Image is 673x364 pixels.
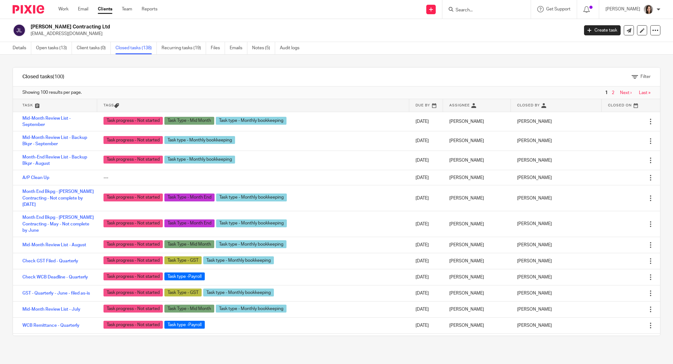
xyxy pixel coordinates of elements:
[103,272,163,280] span: Task progress - Not started
[641,75,651,79] span: Filter
[103,194,163,201] span: Task progress - Not started
[517,176,552,180] span: [PERSON_NAME]
[409,334,443,353] td: [DATE]
[22,243,86,247] a: Mid-Month Review List - August
[443,151,511,170] td: [PERSON_NAME]
[162,42,206,54] a: Recurring tasks (19)
[517,158,552,163] span: [PERSON_NAME]
[409,112,443,131] td: [DATE]
[443,185,511,211] td: [PERSON_NAME]
[31,24,466,30] h2: [PERSON_NAME] Contracting Ltd
[164,136,235,144] span: Task type - Monthly bookkeeping
[584,25,621,35] a: Create task
[164,194,215,201] span: Task Type - Month End
[22,155,87,166] a: Month-End Review List - Backup Bkpr - August
[409,285,443,301] td: [DATE]
[22,176,49,180] a: A/P Clean Up
[164,305,214,313] span: Task Type - Mid Month
[517,222,552,226] span: [PERSON_NAME]
[216,240,286,248] span: Task type - Monthly bookkeeping
[546,7,570,11] span: Get Support
[22,135,87,146] a: Mid-Month Review List - Backup Bkpr - September
[22,215,94,233] a: Month End Bkpg - [PERSON_NAME] Contracting - May - Not complete by June
[164,219,215,227] span: Task Type - Month End
[517,275,552,279] span: [PERSON_NAME]
[22,323,80,328] a: WCB Remittance - Quarterly
[517,243,552,247] span: [PERSON_NAME]
[13,5,44,14] img: Pixie
[409,131,443,151] td: [DATE]
[164,256,202,264] span: Task Type - GST
[517,323,552,328] span: [PERSON_NAME]
[216,305,286,313] span: Task type - Monthly bookkeeping
[620,91,632,95] a: Next ›
[164,240,214,248] span: Task Type - Mid Month
[216,219,287,227] span: Task type - Monthly bookkeeping
[639,91,651,95] a: Last »
[164,321,205,329] span: Task type -Payroll
[77,42,111,54] a: Client tasks (0)
[31,31,575,37] p: [EMAIL_ADDRESS][DOMAIN_NAME]
[103,117,163,125] span: Task progress - Not started
[97,99,409,112] th: Tags
[103,240,163,248] span: Task progress - Not started
[443,237,511,253] td: [PERSON_NAME]
[517,259,552,263] span: [PERSON_NAME]
[115,42,157,54] a: Closed tasks (138)
[637,25,647,35] a: Edit client
[13,42,31,54] a: Details
[443,301,511,318] td: [PERSON_NAME]
[22,116,71,127] a: Mid-Month Review List - September
[624,25,634,35] a: Send new email
[443,112,511,131] td: [PERSON_NAME]
[230,42,247,54] a: Emails
[517,139,552,143] span: [PERSON_NAME]
[103,321,163,329] span: Task progress - Not started
[443,170,511,185] td: [PERSON_NAME]
[643,4,653,15] img: Danielle%20photo.jpg
[443,334,511,353] td: [PERSON_NAME], CPA CGA
[280,42,304,54] a: Audit logs
[409,170,443,185] td: [DATE]
[22,259,78,263] a: Check GST Filed - Quarterly
[604,89,609,97] span: 1
[122,6,132,12] a: Team
[409,185,443,211] td: [DATE]
[409,253,443,269] td: [DATE]
[443,269,511,285] td: [PERSON_NAME]
[103,156,163,164] span: Task progress - Not started
[455,8,512,13] input: Search
[216,194,287,201] span: Task type - Monthly bookkeeping
[164,272,205,280] span: Task type -Payroll
[103,219,163,227] span: Task progress - Not started
[103,175,403,181] div: ---
[605,6,640,12] p: [PERSON_NAME]
[22,189,94,207] a: Month End Bkpg - [PERSON_NAME] Contracting - Not complete by [DATE]
[22,74,64,80] h1: Closed tasks
[409,237,443,253] td: [DATE]
[443,318,511,334] td: [PERSON_NAME]
[164,156,235,164] span: Task type - Monthly bookkeeping
[103,256,163,264] span: Task progress - Not started
[612,91,614,95] a: 2
[78,6,88,12] a: Email
[443,253,511,269] td: [PERSON_NAME]
[203,289,274,296] span: Task type - Monthly bookkeeping
[98,6,112,12] a: Clients
[443,285,511,301] td: [PERSON_NAME]
[22,291,90,295] a: GST - Quarterly - June - filed as-is
[517,307,552,312] span: [PERSON_NAME]
[103,136,163,144] span: Task progress - Not started
[517,119,552,124] span: [PERSON_NAME]
[164,117,214,125] span: Task Type - Mid Month
[103,305,163,313] span: Task progress - Not started
[517,196,552,200] span: [PERSON_NAME]
[164,289,202,296] span: Task Type - GST
[22,275,88,279] a: Check WCB Deadline - Quarterly
[409,318,443,334] td: [DATE]
[142,6,157,12] a: Reports
[36,42,72,54] a: Open tasks (13)
[103,289,163,296] span: Task progress - Not started
[22,89,82,96] span: Showing 100 results per page.
[409,151,443,170] td: [DATE]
